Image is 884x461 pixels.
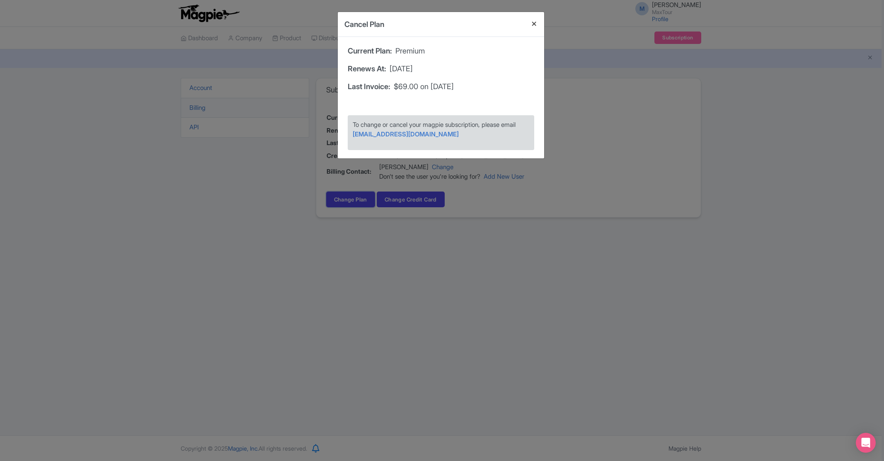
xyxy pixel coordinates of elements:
[348,45,392,56] span: Current Plan:
[394,81,454,92] span: $69.00 on [DATE]
[395,45,425,56] span: Premium
[344,19,384,30] h4: Cancel Plan
[856,433,876,453] div: Open Intercom Messenger
[353,121,516,129] span: To change or cancel your magpie subscription, please email
[390,63,413,74] span: [DATE]
[348,63,386,74] span: Renews At:
[353,130,459,138] a: [EMAIL_ADDRESS][DOMAIN_NAME]
[524,12,544,36] button: Close
[348,81,390,92] span: Last Invoice:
